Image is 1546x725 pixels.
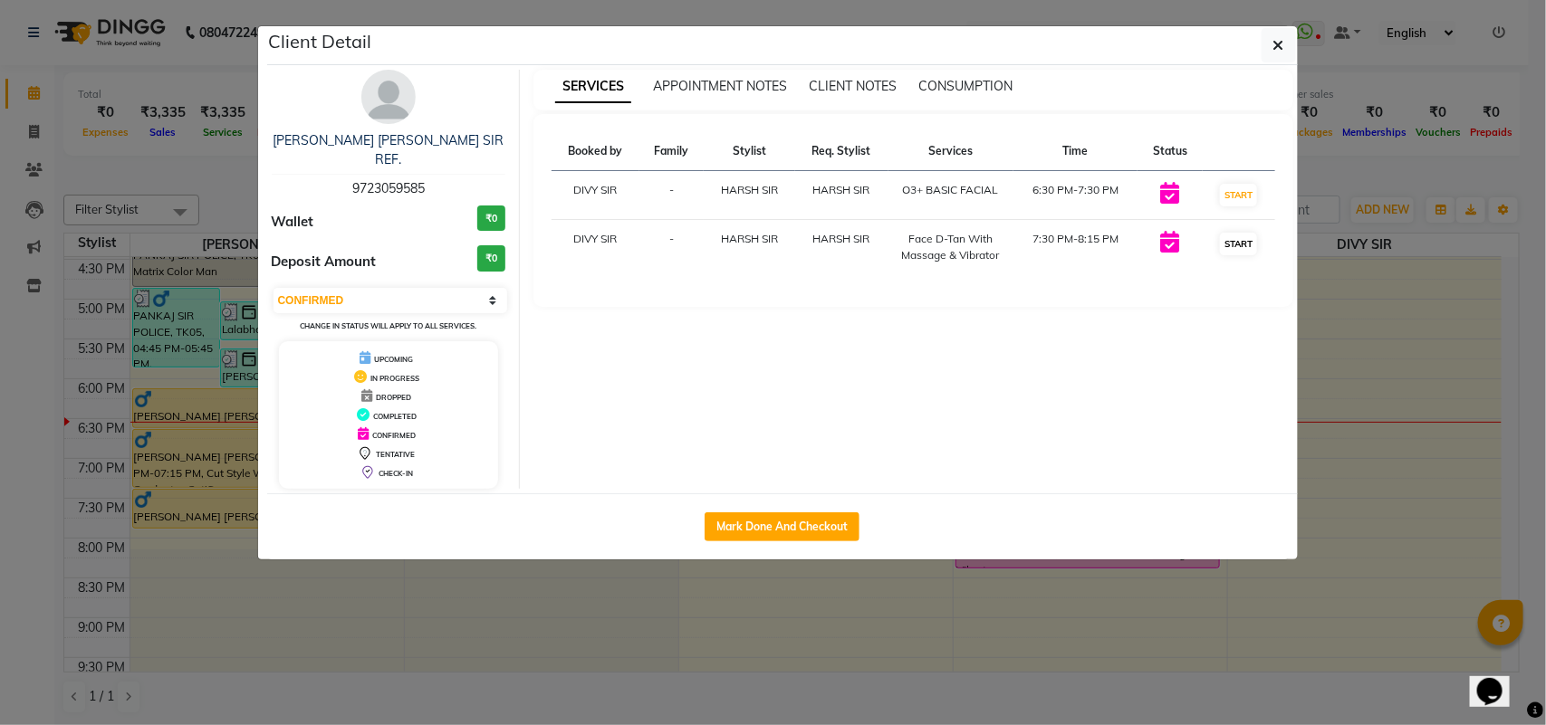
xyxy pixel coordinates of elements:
[272,212,314,233] span: Wallet
[269,28,372,55] h5: Client Detail
[373,412,417,421] span: COMPLETED
[272,252,377,272] span: Deposit Amount
[552,220,639,275] td: DIVY SIR
[273,132,504,167] a: [PERSON_NAME] [PERSON_NAME] SIR REF.
[477,245,505,272] h3: ₹0
[1220,184,1257,206] button: START
[899,231,1003,263] div: Face D-Tan With Massage & Vibrator
[918,78,1013,94] span: CONSUMPTION
[705,512,859,541] button: Mark Done And Checkout
[372,431,416,440] span: CONFIRMED
[374,355,413,364] span: UPCOMING
[653,78,787,94] span: APPOINTMENT NOTES
[300,321,476,330] small: Change in status will apply to all services.
[795,132,888,171] th: Req. Stylist
[370,374,419,383] span: IN PROGRESS
[813,232,870,245] span: HARSH SIR
[552,132,639,171] th: Booked by
[888,132,1013,171] th: Services
[639,171,705,220] td: -
[361,70,416,124] img: avatar
[721,232,778,245] span: HARSH SIR
[376,393,411,402] span: DROPPED
[379,469,413,478] span: CHECK-IN
[1013,220,1138,275] td: 7:30 PM-8:15 PM
[376,450,415,459] span: TENTATIVE
[809,78,897,94] span: CLIENT NOTES
[639,132,705,171] th: Family
[1138,132,1203,171] th: Status
[704,132,794,171] th: Stylist
[477,205,505,232] h3: ₹0
[639,220,705,275] td: -
[899,182,1003,198] div: O3+ BASIC FACIAL
[721,183,778,196] span: HARSH SIR
[555,71,631,103] span: SERVICES
[1013,132,1138,171] th: Time
[813,183,870,196] span: HARSH SIR
[1013,171,1138,220] td: 6:30 PM-7:30 PM
[1220,233,1257,255] button: START
[552,171,639,220] td: DIVY SIR
[1470,653,1528,707] iframe: chat widget
[352,180,425,196] span: 9723059585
